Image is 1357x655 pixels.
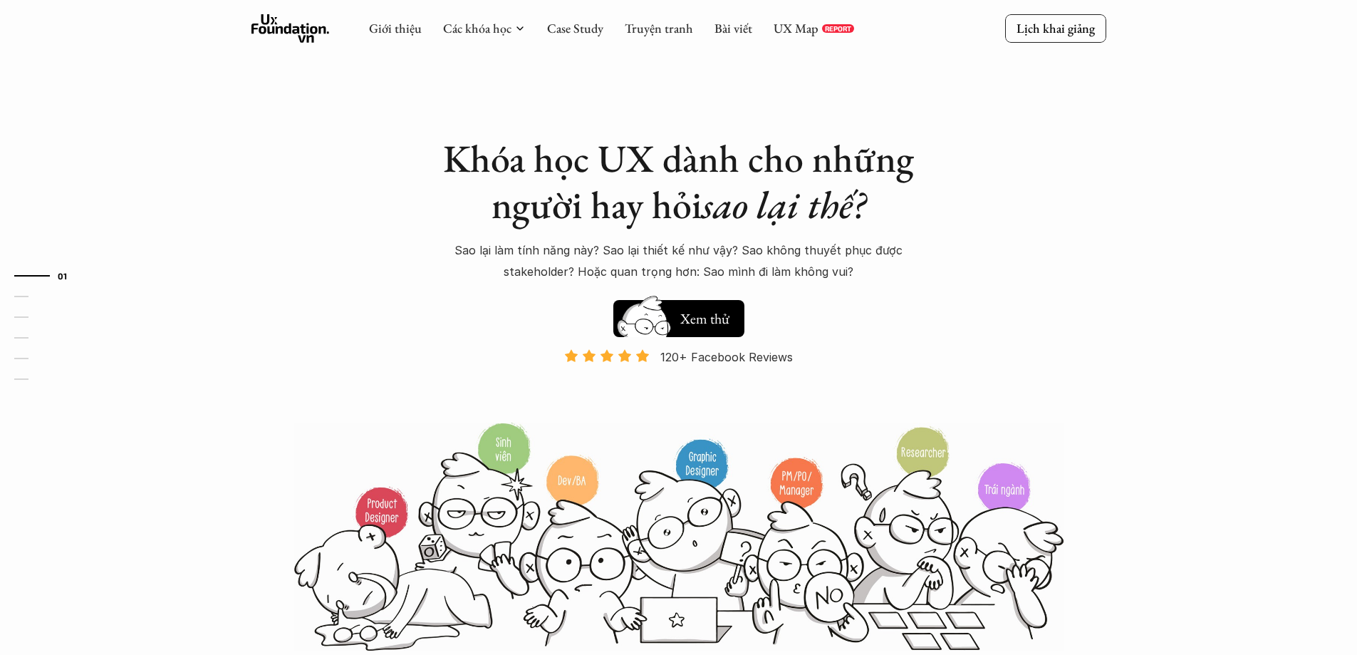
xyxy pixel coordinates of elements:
em: sao lại thế? [702,180,865,229]
p: Sao lại làm tính năng này? Sao lại thiết kế như vậy? Sao không thuyết phục được stakeholder? Hoặc... [430,239,928,283]
h1: Khóa học UX dành cho những người hay hỏi [430,135,928,228]
a: Xem thử [613,293,744,337]
a: Lịch khai giảng [1005,14,1106,42]
a: UX Map [774,20,818,36]
p: 120+ Facebook Reviews [660,346,793,368]
h5: Xem thử [680,309,729,329]
a: Truyện tranh [625,20,693,36]
a: REPORT [822,24,854,33]
p: REPORT [825,24,851,33]
a: 01 [14,267,82,284]
a: Giới thiệu [369,20,422,36]
a: Các khóa học [443,20,511,36]
a: Case Study [547,20,603,36]
p: Lịch khai giảng [1017,20,1095,36]
a: 120+ Facebook Reviews [552,349,806,421]
a: Bài viết [714,20,752,36]
strong: 01 [58,271,68,281]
